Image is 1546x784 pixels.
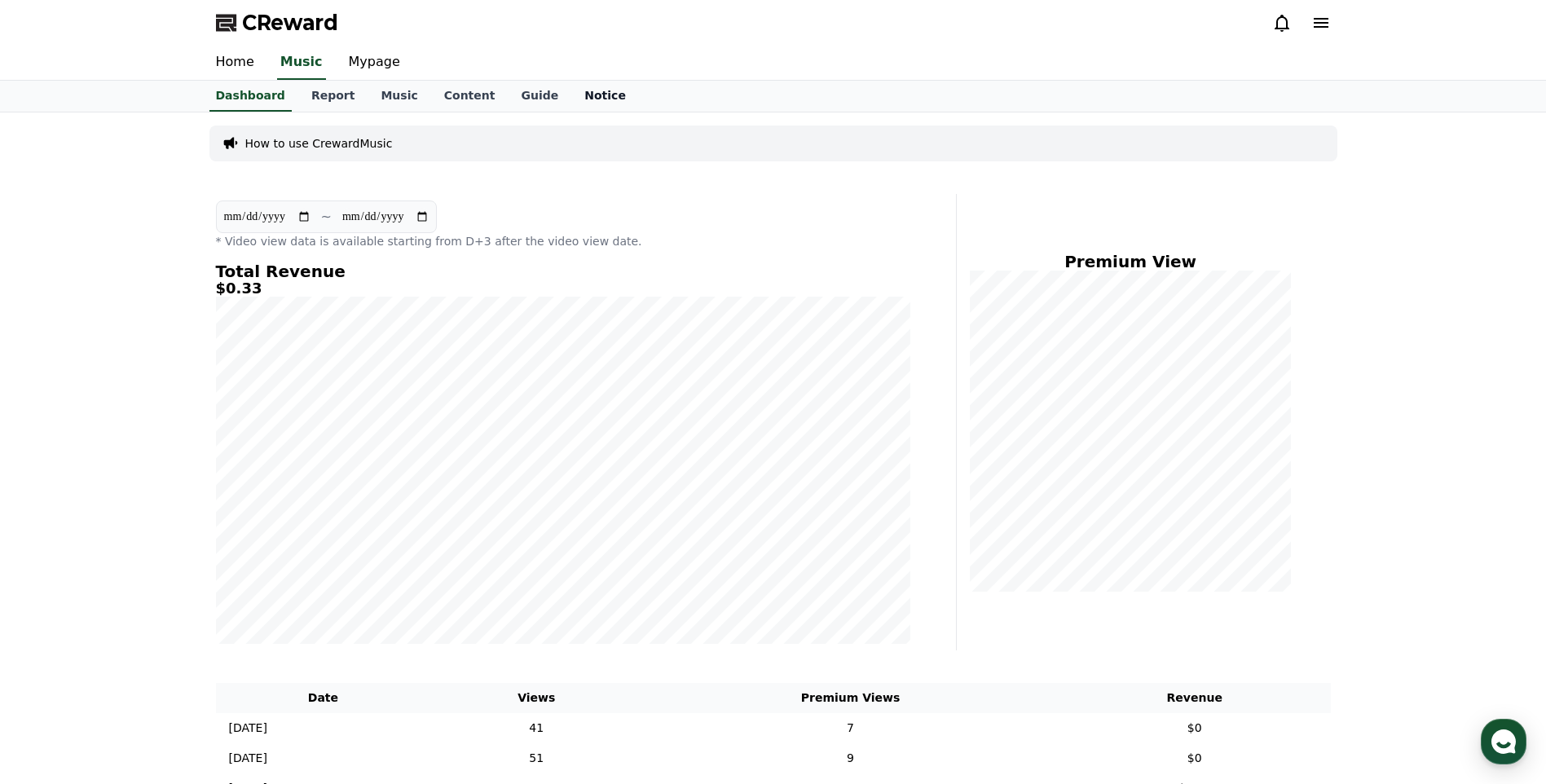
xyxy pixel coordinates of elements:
[216,233,910,249] p: * Video view data is available starting from D+3 after the video view date.
[216,10,338,36] a: CReward
[430,713,642,743] td: 41
[430,683,642,713] th: Views
[216,683,431,713] th: Date
[1059,683,1331,713] th: Revenue
[210,517,313,557] a: Settings
[245,135,393,152] a: How to use CrewardMusic
[642,713,1059,743] td: 7
[135,542,183,555] span: Messages
[242,10,338,36] span: CReward
[642,683,1059,713] th: Premium Views
[216,280,910,297] h5: $0.33
[431,81,509,112] a: Content
[1059,713,1331,743] td: $0
[970,253,1292,271] h4: Premium View
[5,517,108,557] a: Home
[642,743,1059,773] td: 9
[108,517,210,557] a: Messages
[368,81,430,112] a: Music
[42,541,70,554] span: Home
[209,81,292,112] a: Dashboard
[216,262,910,280] h4: Total Revenue
[298,81,368,112] a: Report
[277,46,326,80] a: Music
[571,81,639,112] a: Notice
[430,743,642,773] td: 51
[321,207,332,227] p: ~
[203,46,267,80] a: Home
[241,541,281,554] span: Settings
[229,720,267,737] p: [DATE]
[229,750,267,767] p: [DATE]
[336,46,413,80] a: Mypage
[1059,743,1331,773] td: $0
[508,81,571,112] a: Guide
